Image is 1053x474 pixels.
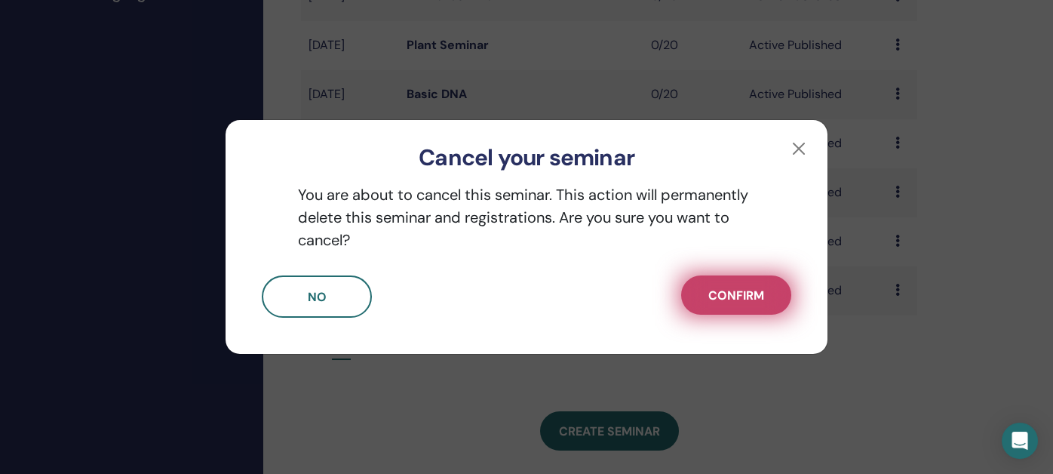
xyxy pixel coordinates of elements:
p: You are about to cancel this seminar. This action will permanently delete this seminar and regist... [262,183,791,251]
div: Open Intercom Messenger [1002,423,1038,459]
span: Confirm [708,288,764,303]
span: No [308,289,327,305]
button: Confirm [681,275,791,315]
h3: Cancel your seminar [250,144,803,171]
button: No [262,275,372,318]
